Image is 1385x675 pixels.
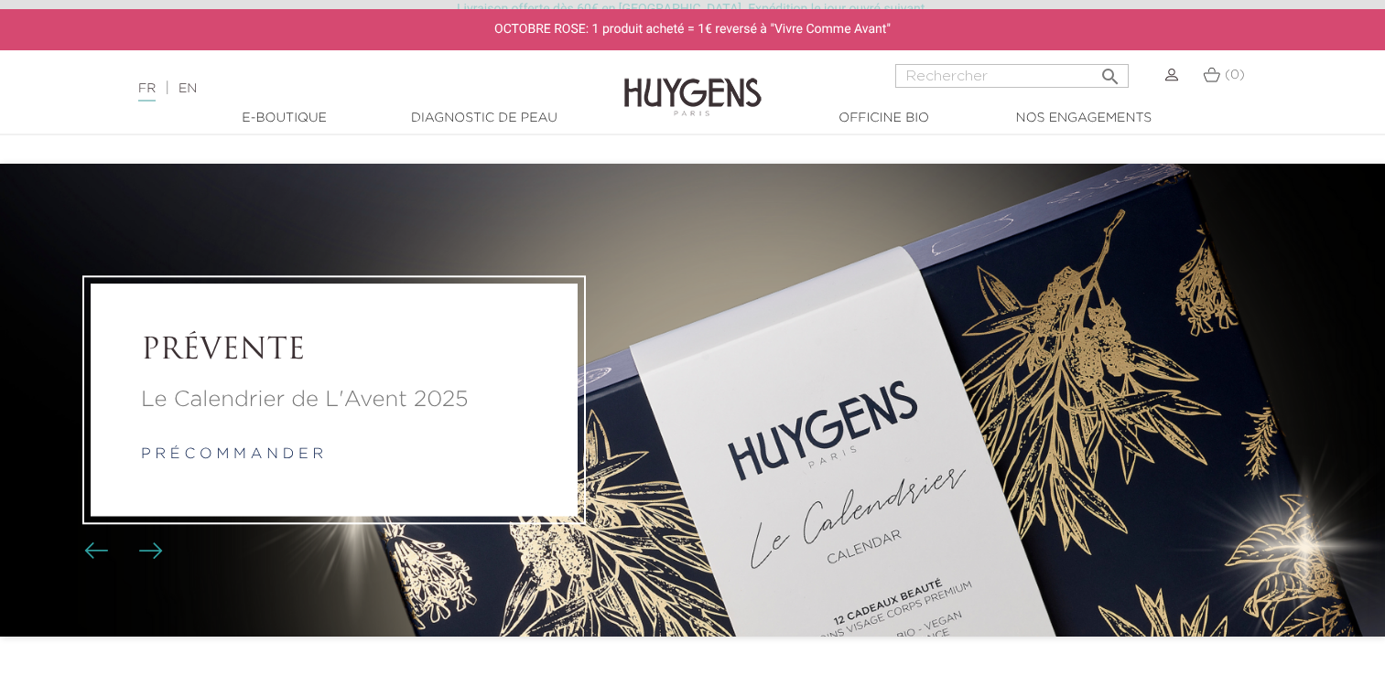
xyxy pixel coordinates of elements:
[193,109,376,128] a: E-Boutique
[1225,69,1245,81] span: (0)
[141,447,323,462] a: p r é c o m m a n d e r
[1094,59,1127,83] button: 
[179,82,197,95] a: EN
[92,538,151,565] div: Boutons du carrousel
[141,383,527,416] a: Le Calendrier de L'Avent 2025
[992,109,1175,128] a: Nos engagements
[129,78,563,100] div: |
[141,335,527,370] a: PRÉVENTE
[393,109,576,128] a: Diagnostic de peau
[138,82,156,102] a: FR
[624,48,762,119] img: Huygens
[793,109,976,128] a: Officine Bio
[1099,60,1121,82] i: 
[895,64,1129,88] input: Rechercher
